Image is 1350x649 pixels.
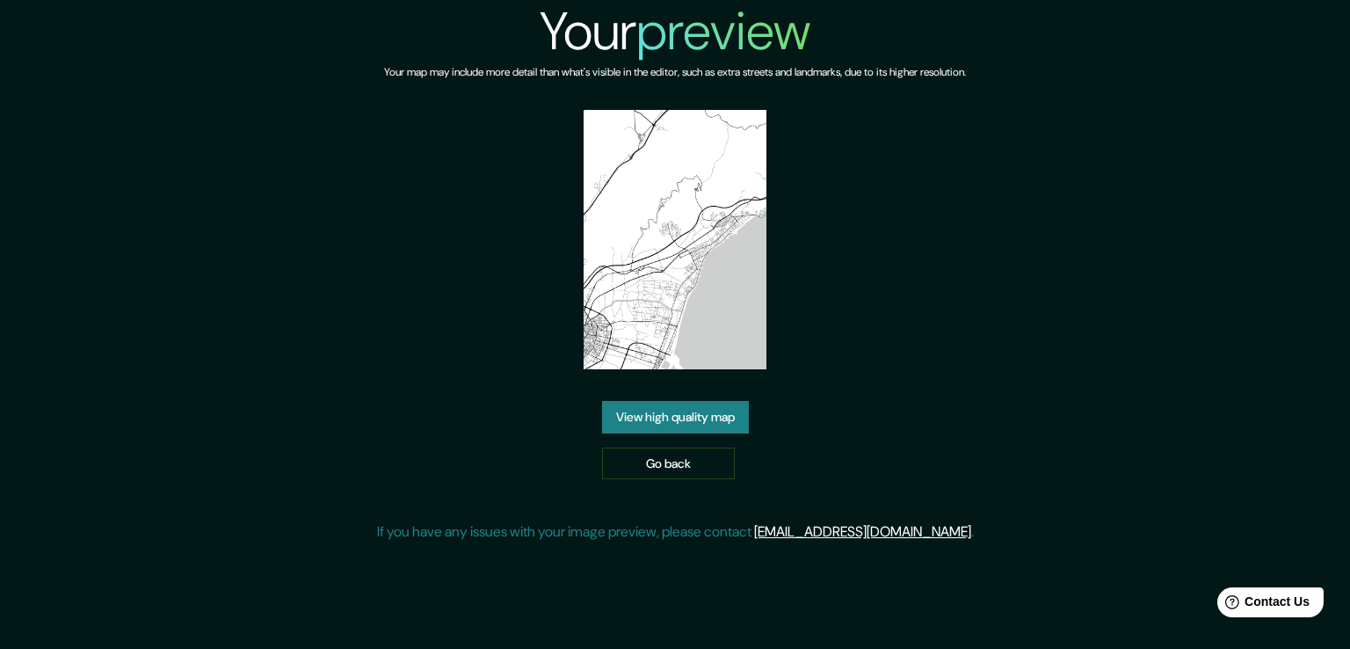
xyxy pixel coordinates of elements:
iframe: Help widget launcher [1194,580,1331,630]
img: created-map-preview [584,110,767,369]
a: Go back [602,448,735,480]
p: If you have any issues with your image preview, please contact . [377,521,974,543]
a: [EMAIL_ADDRESS][DOMAIN_NAME] [754,522,971,541]
a: View high quality map [602,401,749,434]
h6: Your map may include more detail than what's visible in the editor, such as extra streets and lan... [384,63,966,82]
